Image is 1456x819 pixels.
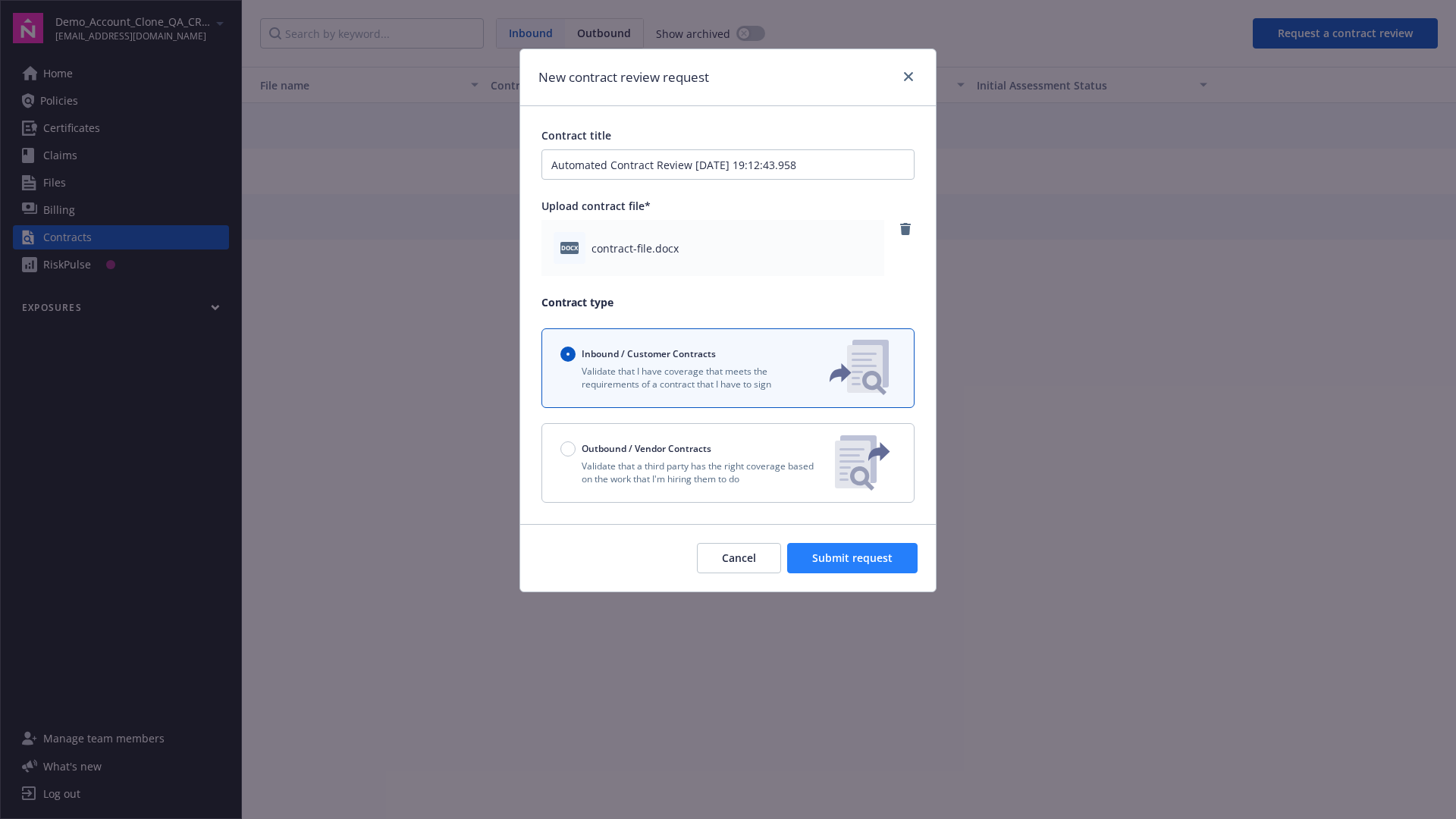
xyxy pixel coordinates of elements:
[560,365,805,391] p: Validate that I have coverage that meets the requirements of a contract that I have to sign
[560,347,576,362] input: Inbound / Customer Contracts
[541,294,915,310] p: Contract type
[787,543,918,573] button: Submit request
[582,442,711,455] span: Outbound / Vendor Contracts
[560,460,823,485] p: Validate that a third party has the right coverage based on the work that I'm hiring them to do
[541,199,651,213] span: Upload contract file*
[812,551,893,565] span: Submit request
[538,67,709,87] h1: New contract review request
[541,423,915,503] button: Outbound / Vendor ContractsValidate that a third party has the right coverage based on the work t...
[899,67,918,86] a: close
[560,242,579,253] span: docx
[697,543,781,573] button: Cancel
[722,551,756,565] span: Cancel
[541,128,611,143] span: Contract title
[541,328,915,408] button: Inbound / Customer ContractsValidate that I have coverage that meets the requirements of a contra...
[896,220,915,238] a: remove
[591,240,679,256] span: contract-file.docx
[541,149,915,180] input: Enter a title for this contract
[582,347,716,360] span: Inbound / Customer Contracts
[560,441,576,457] input: Outbound / Vendor Contracts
